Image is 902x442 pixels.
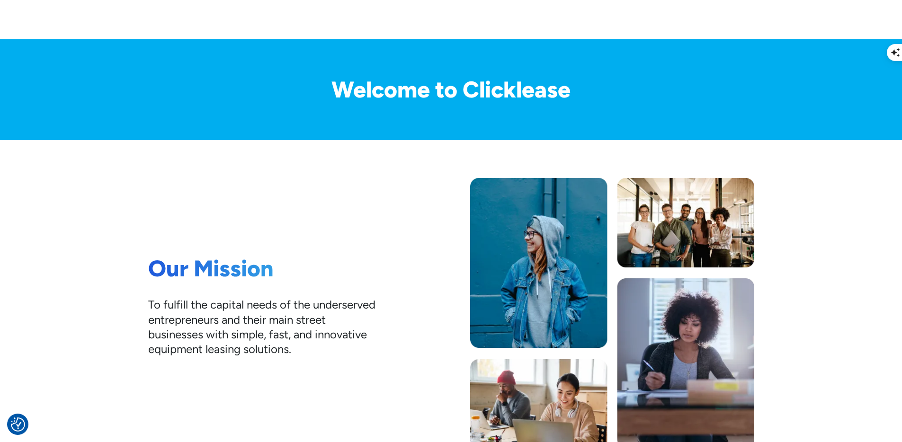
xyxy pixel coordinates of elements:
div: To fulfill the capital needs of the underserved entrepreneurs and their main street businesses wi... [148,297,375,356]
img: Revisit consent button [11,417,25,432]
h1: Our Mission [148,255,375,283]
h1: Welcome to Clicklease [148,77,754,102]
button: Consent Preferences [11,417,25,432]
